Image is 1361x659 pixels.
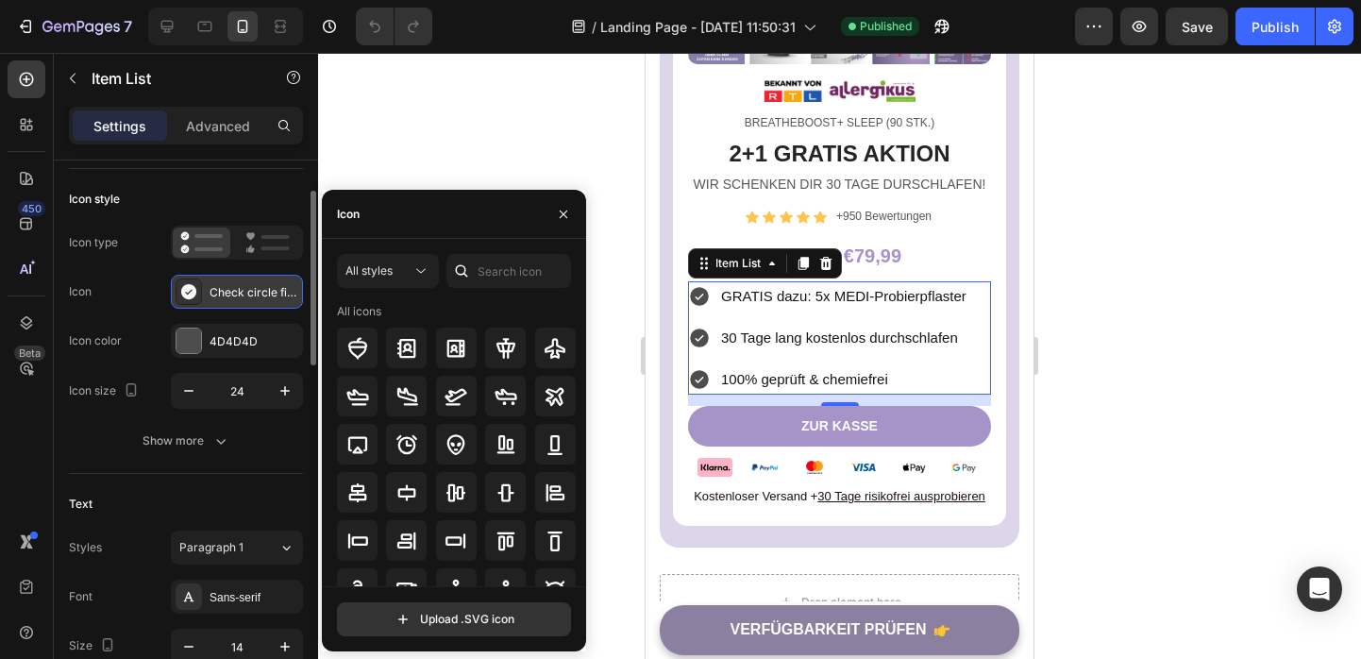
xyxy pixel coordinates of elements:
[345,263,393,278] span: All styles
[69,332,122,349] div: Icon color
[860,18,912,35] span: Published
[337,254,439,288] button: All styles
[1166,8,1228,45] button: Save
[69,588,92,605] div: Font
[69,539,102,556] div: Styles
[93,116,146,136] p: Settings
[646,53,1033,659] iframe: Design area
[446,254,571,288] input: Search icon
[210,589,298,606] div: Sans-serif
[210,284,298,301] div: Check circle filled
[356,8,432,45] div: Undo/Redo
[179,539,244,556] span: Paragraph 1
[69,379,143,404] div: Icon size
[337,206,360,223] div: Icon
[337,303,381,320] div: All icons
[92,67,252,90] p: Item List
[337,602,571,636] button: Upload .SVG icon
[186,116,250,136] p: Advanced
[1297,566,1342,612] div: Open Intercom Messenger
[124,15,132,38] p: 7
[69,634,119,659] div: Size
[600,17,796,37] span: Landing Page - [DATE] 11:50:31
[210,333,298,350] div: 4D4D4D
[1235,8,1315,45] button: Publish
[14,346,45,361] div: Beta
[143,431,230,450] div: Show more
[1252,17,1299,37] div: Publish
[171,531,303,565] button: Paragraph 1
[592,17,596,37] span: /
[69,191,120,208] div: Icon style
[69,283,92,300] div: Icon
[18,201,45,216] div: 450
[394,610,514,629] div: Upload .SVG icon
[8,8,141,45] button: 7
[1182,19,1213,35] span: Save
[69,496,92,513] div: Text
[69,234,118,251] div: Icon type
[69,424,303,458] button: Show more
